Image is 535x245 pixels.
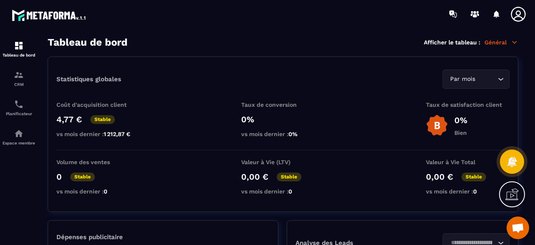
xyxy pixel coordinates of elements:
a: schedulerschedulerPlanificateur [2,93,36,122]
p: Bien [454,129,467,136]
p: Coût d'acquisition client [56,101,140,108]
p: vs mois dernier : [56,188,140,195]
p: Valeur à Vie (LTV) [241,159,325,165]
div: Search for option [443,70,510,89]
img: scheduler [14,99,24,109]
div: Ouvrir le chat [507,217,529,239]
span: 1 212,87 € [104,131,130,137]
p: Espace membre [2,141,36,145]
a: formationformationCRM [2,64,36,93]
span: 0 [288,188,292,195]
p: Taux de conversion [241,101,325,108]
h3: Tableau de bord [48,36,127,48]
img: automations [14,129,24,139]
img: logo [12,8,87,23]
span: 0% [288,131,298,137]
p: Afficher le tableau : [424,39,480,46]
p: vs mois dernier : [56,131,140,137]
span: Par mois [448,75,477,84]
a: formationformationTableau de bord [2,34,36,64]
p: Stable [90,115,115,124]
p: vs mois dernier : [241,131,325,137]
a: automationsautomationsEspace membre [2,122,36,152]
p: Dépenses publicitaire [56,233,270,241]
input: Search for option [477,75,496,84]
img: formation [14,41,24,51]
p: vs mois dernier : [426,188,510,195]
p: 4,77 € [56,114,82,124]
p: 0,00 € [426,172,453,182]
p: Planificateur [2,111,36,116]
p: CRM [2,82,36,87]
p: Volume des ventes [56,159,140,165]
p: Stable [277,173,301,181]
p: 0% [454,115,467,125]
p: Stable [461,173,486,181]
span: 0 [104,188,107,195]
p: vs mois dernier : [241,188,325,195]
p: 0% [241,114,325,124]
p: Valeur à Vie Total [426,159,510,165]
p: Taux de satisfaction client [426,101,510,108]
p: Général [484,39,518,46]
p: Stable [70,173,95,181]
p: Tableau de bord [2,53,36,57]
p: 0 [56,172,62,182]
img: formation [14,70,24,80]
img: b-badge-o.b3b20ee6.svg [426,114,448,137]
p: Statistiques globales [56,75,121,83]
p: 0,00 € [241,172,268,182]
span: 0 [473,188,477,195]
